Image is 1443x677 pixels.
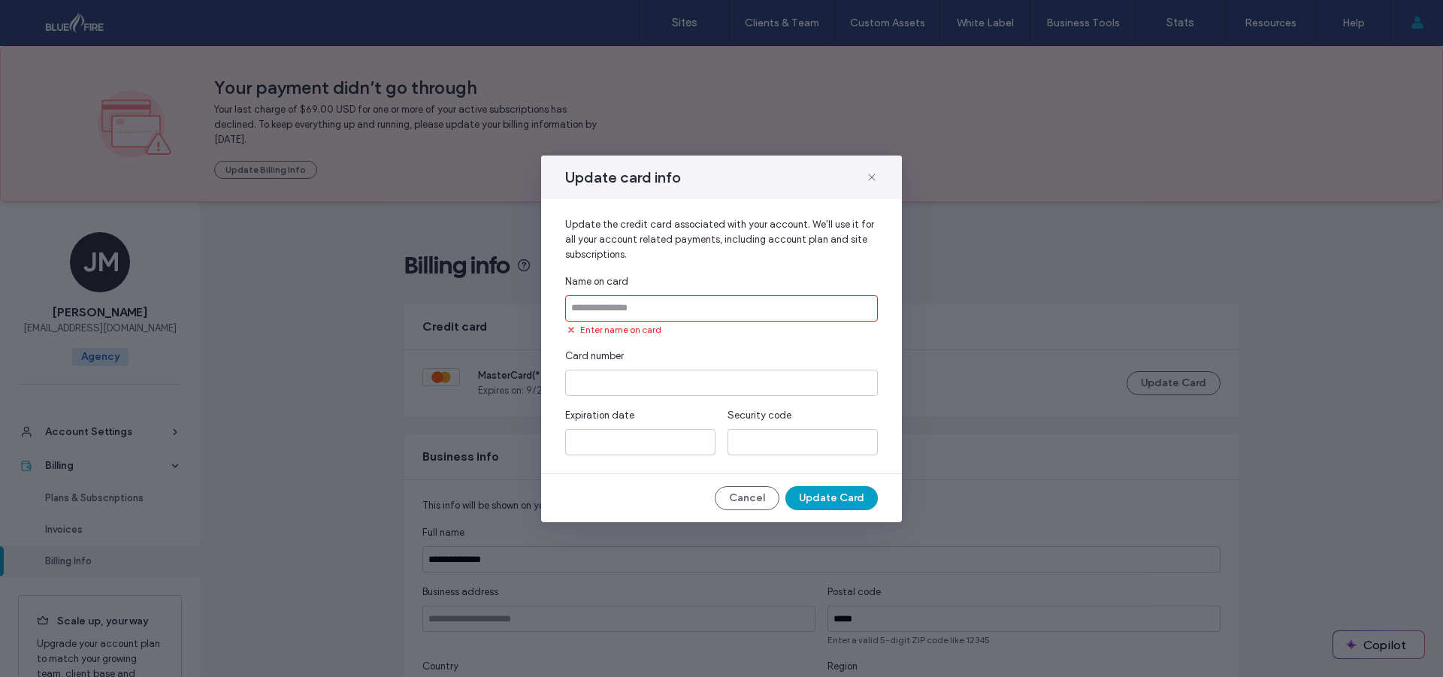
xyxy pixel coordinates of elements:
button: Update Card [785,486,878,510]
iframe: Secure expiration date input frame [571,437,709,449]
span: Card number [565,349,624,364]
span: Security code [728,408,791,423]
span: Expiration date [565,408,634,423]
span: Update card info [565,168,681,187]
span: Name on card [565,274,628,289]
span: Enter name on card [580,323,661,337]
span: Help [34,11,65,24]
button: Cancel [715,486,779,510]
iframe: Secure CVC input frame [734,437,872,449]
span: Update the credit card associated with your account. We'll use it for all your account related pa... [565,217,878,262]
iframe: Secure card number input frame [571,377,872,390]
